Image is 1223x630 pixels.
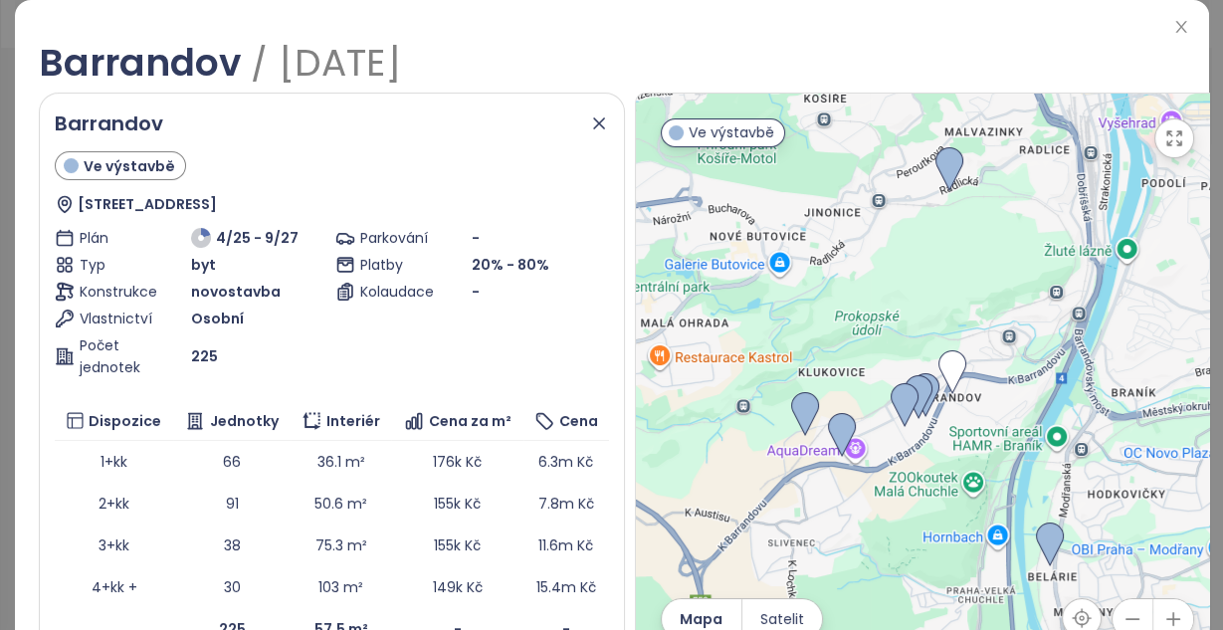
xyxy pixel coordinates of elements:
[191,345,218,367] span: 225
[1170,17,1192,39] button: Close
[55,525,173,566] td: 3+kk
[689,121,774,143] span: Ve výstavbě
[432,577,482,597] span: 149k Kč
[538,535,593,555] span: 11.6m Kč
[191,308,244,329] span: Osobní
[80,334,148,378] span: Počet jednotek
[360,254,429,276] span: Platby
[55,483,173,525] td: 2+kk
[191,281,281,303] span: novostavba
[173,483,291,525] td: 91
[290,525,391,566] td: 75.3 m²
[535,577,595,597] span: 15.4m Kč
[83,155,174,177] span: Ve výstavbě
[472,255,549,275] span: 20% - 80%
[537,494,593,514] span: 7.8m Kč
[558,410,597,432] span: Cena
[55,566,173,608] td: 4+kk +
[472,281,480,303] span: -
[326,410,380,432] span: Interiér
[210,410,279,432] span: Jednotky
[89,410,161,432] span: Dispozice
[39,45,625,83] div: Barrandov
[77,193,216,215] span: [STREET_ADDRESS]
[290,566,391,608] td: 103 m²
[428,410,510,432] span: Cena za m²
[55,108,163,139] span: Barrandov
[191,254,216,276] span: byt
[55,441,173,483] td: 1+kk
[680,608,722,630] span: Mapa
[1173,19,1189,35] span: close
[360,281,429,303] span: Kolaudace
[80,308,148,329] span: Vlastnictví
[80,227,148,249] span: Plán
[80,281,148,303] span: Konstrukce
[538,452,593,472] span: 6.3m Kč
[173,525,291,566] td: 38
[472,228,480,248] span: -
[433,452,482,472] span: 176k Kč
[360,227,429,249] span: Parkování
[241,37,401,89] span: / [DATE]
[216,227,299,249] span: 4/25 - 9/27
[80,254,148,276] span: Typ
[173,566,291,608] td: 30
[434,535,481,555] span: 155k Kč
[173,441,291,483] td: 66
[290,441,391,483] td: 36.1 m²
[290,483,391,525] td: 50.6 m²
[760,608,804,630] span: Satelit
[434,494,481,514] span: 155k Kč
